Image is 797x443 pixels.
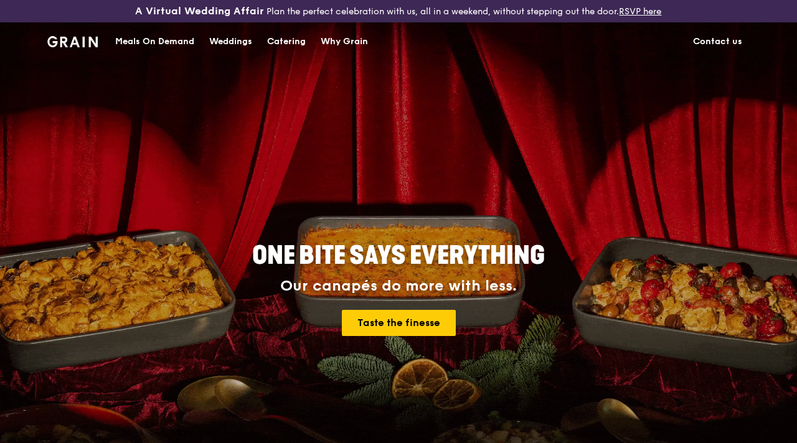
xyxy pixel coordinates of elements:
[321,23,368,60] div: Why Grain
[313,23,375,60] a: Why Grain
[115,23,194,60] div: Meals On Demand
[342,310,456,336] a: Taste the finesse
[47,36,98,47] img: Grain
[135,5,264,17] h3: A Virtual Wedding Affair
[47,22,98,59] a: GrainGrain
[209,23,252,60] div: Weddings
[133,5,664,17] div: Plan the perfect celebration with us, all in a weekend, without stepping out the door.
[619,6,661,17] a: RSVP here
[686,23,750,60] a: Contact us
[260,23,313,60] a: Catering
[202,23,260,60] a: Weddings
[174,277,623,295] div: Our canapés do more with less.
[252,241,545,271] span: ONE BITE SAYS EVERYTHING
[267,23,306,60] div: Catering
